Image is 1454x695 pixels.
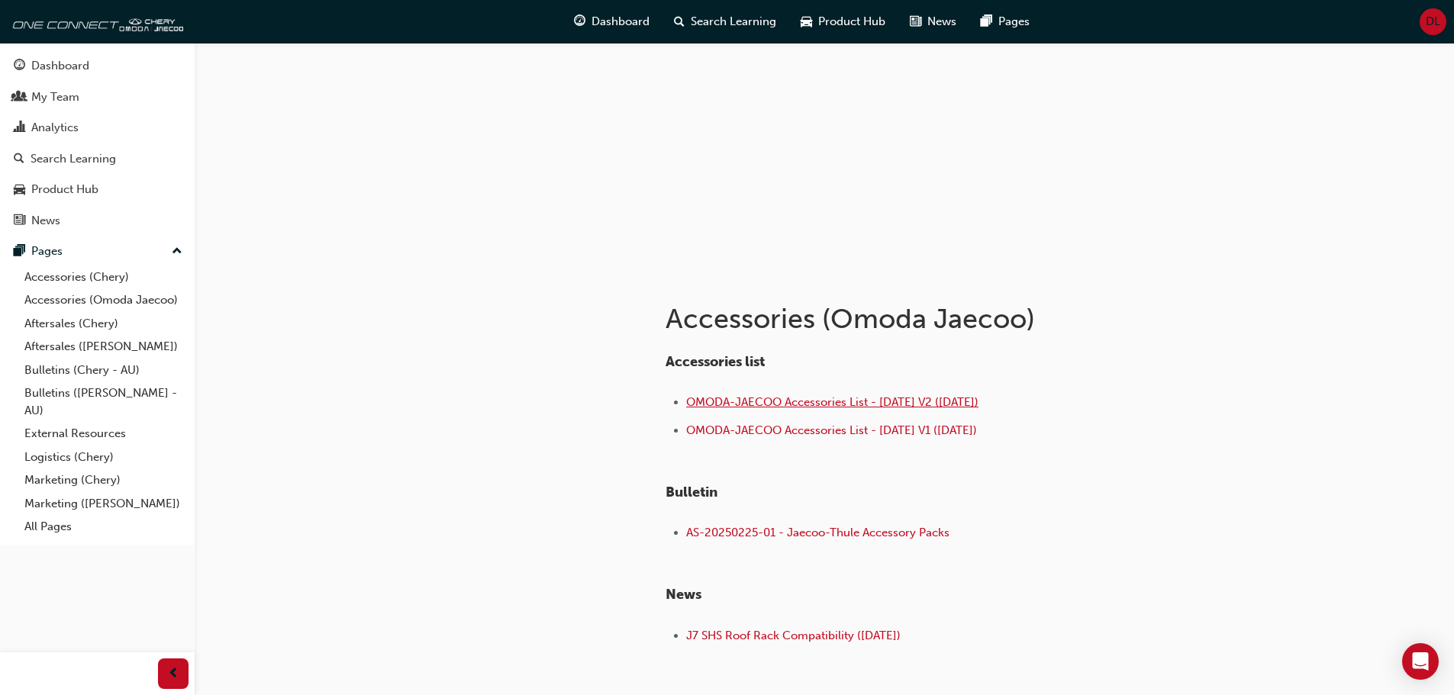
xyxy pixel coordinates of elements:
a: Analytics [6,114,189,142]
span: up-icon [172,242,182,262]
span: prev-icon [168,664,179,684]
div: Open Intercom Messenger [1402,643,1439,680]
span: Product Hub [818,13,885,31]
a: search-iconSearch Learning [662,6,788,37]
a: OMODA-JAECOO Accessories List - [DATE] V2 ([DATE]) [686,395,978,409]
div: Product Hub [31,181,98,198]
a: Marketing ([PERSON_NAME]) [18,492,189,516]
div: Analytics [31,119,79,137]
span: search-icon [14,153,24,166]
span: Dashboard [592,13,650,31]
div: My Team [31,88,79,106]
a: All Pages [18,515,189,539]
span: pages-icon [981,12,992,31]
a: Aftersales ([PERSON_NAME]) [18,335,189,359]
span: pages-icon [14,245,25,259]
img: oneconnect [8,6,183,37]
button: DL [1420,8,1446,35]
a: External Resources [18,422,189,446]
span: news-icon [14,214,25,228]
a: My Team [6,83,189,111]
a: AS-20250225-01 - Jaecoo-Thule Accessory Packs [686,526,949,539]
a: Accessories (Chery) [18,265,189,289]
a: Marketing (Chery) [18,468,189,492]
span: Accessories list [666,353,765,370]
a: OMODA-JAECOO Accessories List - [DATE] V1 ([DATE]) [686,423,977,437]
span: News [927,13,956,31]
span: guage-icon [14,60,25,73]
a: Logistics (Chery) [18,446,189,469]
a: pages-iconPages [969,6,1042,37]
span: car-icon [801,12,812,31]
a: Bulletins ([PERSON_NAME] - AU) [18,381,189,422]
div: Pages [31,243,63,260]
a: Bulletins (Chery - AU) [18,359,189,382]
button: Pages [6,237,189,265]
a: Dashboard [6,52,189,80]
a: Product Hub [6,175,189,204]
span: DL [1426,13,1440,31]
span: Bulletin [666,484,717,500]
span: car-icon [14,183,25,197]
a: guage-iconDashboard [562,6,662,37]
a: Search Learning [6,145,189,173]
a: Aftersales (Chery) [18,312,189,336]
button: DashboardMy TeamAnalyticsSearch LearningProduct HubNews [6,49,189,237]
a: car-iconProduct Hub [788,6,898,37]
span: Pages [998,13,1030,31]
a: news-iconNews [898,6,969,37]
a: J7 SHS Roof Rack Compatibility ([DATE]) [686,629,901,642]
span: chart-icon [14,121,25,135]
span: Search Learning [691,13,776,31]
span: ​News [666,586,701,603]
span: search-icon [674,12,685,31]
span: guage-icon [574,12,585,31]
a: Accessories (Omoda Jaecoo) [18,288,189,312]
h1: Accessories (Omoda Jaecoo) [666,302,1166,336]
span: people-icon [14,91,25,105]
div: Dashboard [31,57,89,75]
div: Search Learning [31,150,116,168]
a: News [6,207,189,235]
span: news-icon [910,12,921,31]
div: News [31,212,60,230]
